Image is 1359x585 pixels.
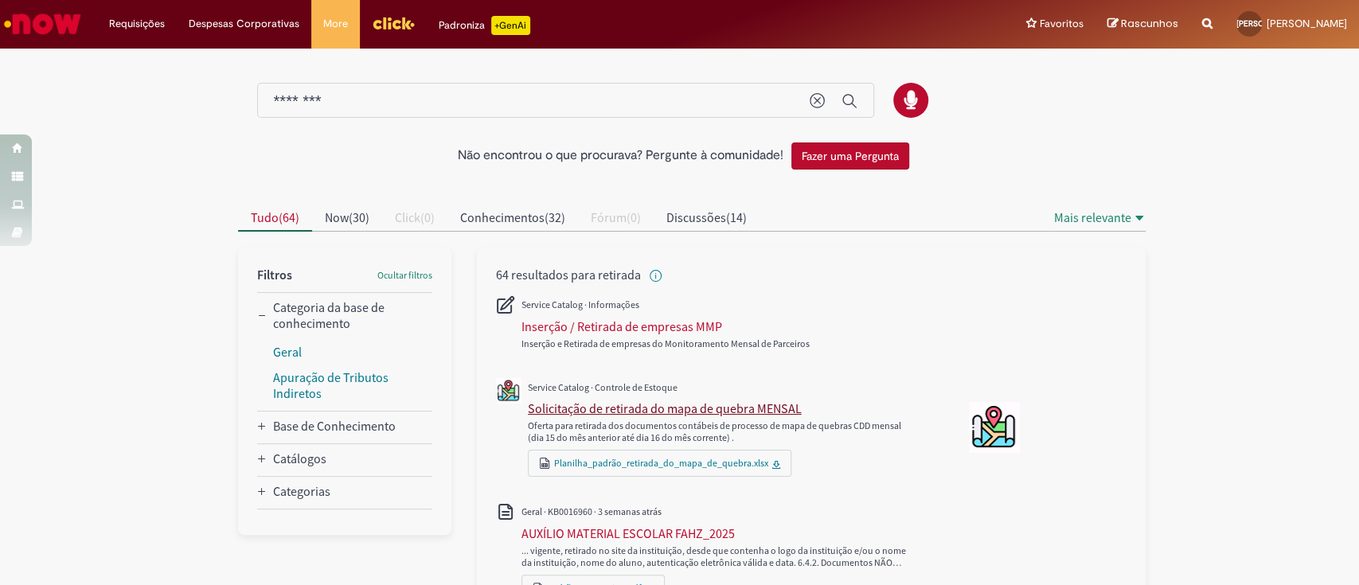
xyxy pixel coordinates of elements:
[458,149,783,163] h2: Não encontrou o que procurava? Pergunte à comunidade!
[1121,16,1178,31] span: Rascunhos
[491,16,530,35] p: +GenAi
[1236,18,1298,29] span: [PERSON_NAME]
[439,16,530,35] div: Padroniza
[372,11,415,35] img: click_logo_yellow_360x200.png
[2,8,84,40] img: ServiceNow
[1267,17,1347,30] span: [PERSON_NAME]
[791,142,909,170] button: Fazer uma Pergunta
[109,16,165,32] span: Requisições
[1040,16,1084,32] span: Favoritos
[323,16,348,32] span: More
[189,16,299,32] span: Despesas Corporativas
[1107,17,1178,32] a: Rascunhos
